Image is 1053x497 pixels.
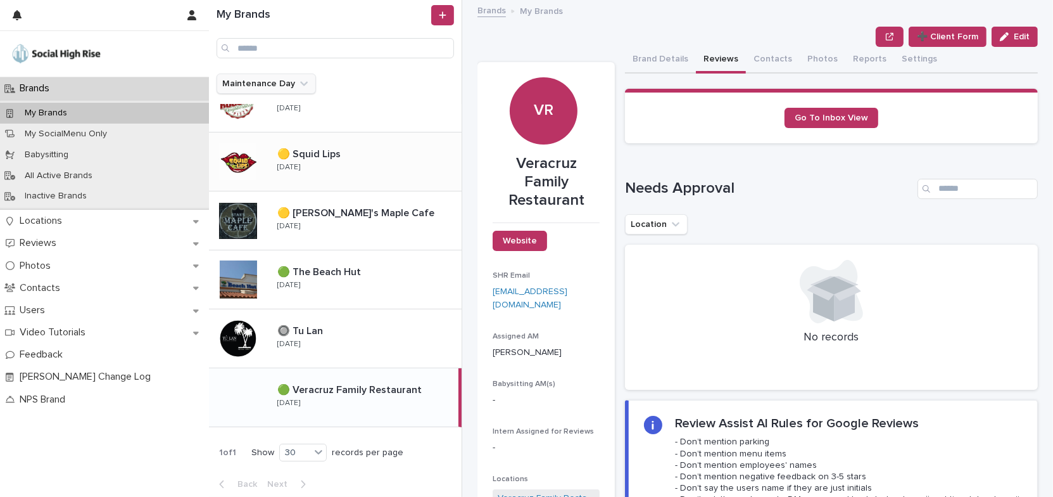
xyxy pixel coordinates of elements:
p: NPS Brand [15,394,75,406]
span: Back [230,480,257,489]
p: records per page [332,448,403,458]
button: Location [625,214,688,235]
button: ➕ Client Form [909,27,987,47]
p: - [493,394,600,407]
p: [DATE] [277,104,300,113]
button: Edit [992,27,1038,47]
a: 🟢 Veracruz Family Restaurant🟢 Veracruz Family Restaurant [DATE] [209,368,462,427]
p: [DATE] [277,281,300,290]
div: 30 [280,446,310,460]
p: Contacts [15,282,70,294]
p: Brands [15,82,60,94]
p: 🟡 [PERSON_NAME]'s Maple Cafe [277,205,437,219]
p: [PERSON_NAME] [493,346,600,359]
p: Feedback [15,349,73,361]
p: My Brands [520,3,563,17]
span: Assigned AM [493,333,539,340]
a: Website [493,231,547,251]
p: - [493,441,600,455]
button: Maintenance Day [217,74,316,94]
a: 🟢 The Beach Hut🟢 The Beach Hut [DATE] [209,250,462,309]
div: VR [510,34,577,120]
span: Locations [493,475,528,483]
button: Photos [800,47,845,74]
h1: Needs Approval [625,179,912,198]
p: Inactive Brands [15,191,97,202]
p: [PERSON_NAME] Change Log [15,371,161,383]
button: Reports [845,47,894,74]
p: My Brands [15,108,77,119]
p: [DATE] [277,340,300,349]
p: Veracruz Family Restaurant [493,155,600,209]
p: Babysitting [15,150,79,160]
p: [DATE] [277,222,300,231]
span: Website [503,236,537,245]
span: Babysitting AM(s) [493,380,555,388]
span: SHR Email [493,272,530,280]
p: 🟡 Squid Lips [277,146,343,160]
a: Go To Inbox View [785,108,878,128]
p: 🟢 Veracruz Family Restaurant [277,382,424,396]
img: o5DnuTxEQV6sW9jFYBBf [10,41,103,67]
p: [DATE] [277,399,300,408]
span: Go To Inbox View [795,113,868,122]
p: Locations [15,215,72,227]
h1: My Brands [217,8,429,22]
a: 🟡 [PERSON_NAME]'s Maple Cafe🟡 [PERSON_NAME]'s Maple Cafe [DATE] [209,191,462,250]
button: Next [262,479,316,490]
p: Video Tutorials [15,326,96,339]
p: Show [251,448,274,458]
a: 🔘 Tu Lan🔘 Tu Lan [DATE] [209,309,462,368]
span: Intern Assigned for Reviews [493,428,594,436]
a: 🟡 Squid Lips🟡 Squid Lips [DATE] [209,132,462,191]
button: Settings [894,47,945,74]
button: Brand Details [625,47,696,74]
h2: Review Assist AI Rules for Google Reviews [675,416,919,431]
span: Next [267,480,295,489]
input: Search [217,38,454,58]
p: Photos [15,260,61,272]
p: 🟢 The Beach Hut [277,264,363,278]
p: No records [640,331,1023,345]
button: Contacts [746,47,800,74]
p: Reviews [15,237,66,249]
a: [EMAIL_ADDRESS][DOMAIN_NAME] [493,287,567,309]
p: 1 of 1 [209,437,246,468]
p: My SocialMenu Only [15,129,117,139]
p: [DATE] [277,163,300,172]
a: Brands [477,3,506,17]
p: All Active Brands [15,171,103,181]
p: Users [15,304,55,316]
span: ➕ Client Form [917,30,978,43]
button: Back [209,479,262,490]
span: Edit [1014,32,1030,41]
button: Reviews [696,47,746,74]
input: Search [917,179,1038,199]
p: 🔘 Tu Lan [277,323,325,337]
